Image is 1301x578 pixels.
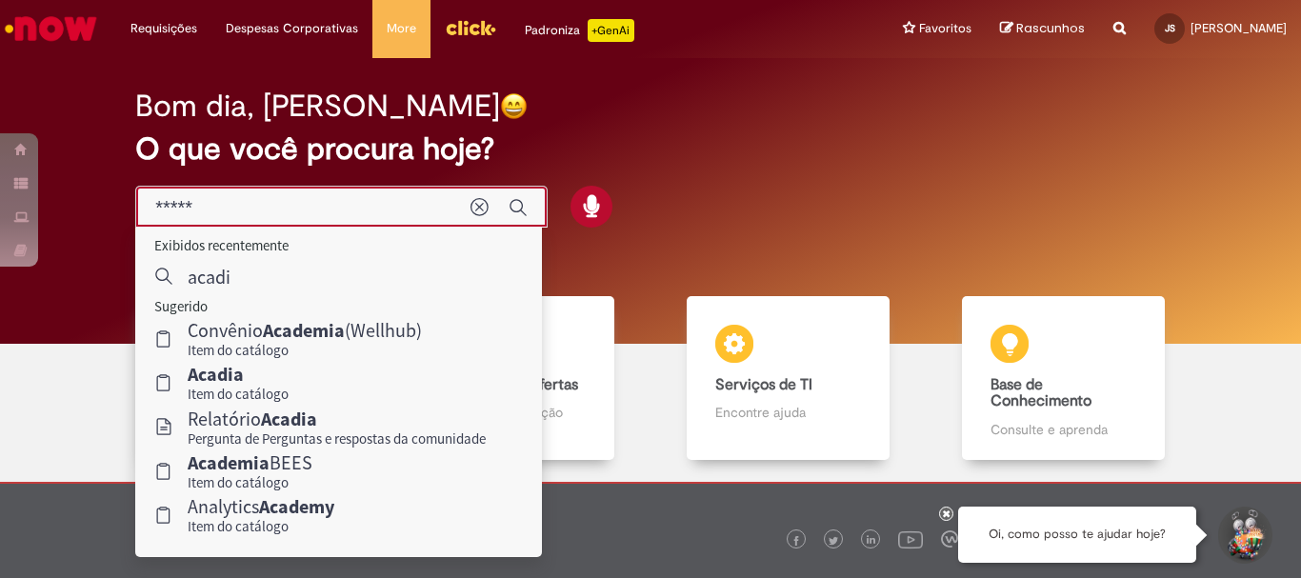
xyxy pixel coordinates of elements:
p: Consulte e aprenda [991,420,1135,439]
span: Requisições [130,19,197,38]
a: Base de Conhecimento Consulte e aprenda [926,296,1201,461]
img: click_logo_yellow_360x200.png [445,13,496,42]
img: logo_footer_linkedin.png [867,535,876,547]
div: Oi, como posso te ajudar hoje? [958,507,1196,563]
b: Serviços de TI [715,375,812,394]
img: logo_footer_facebook.png [791,536,801,546]
span: JS [1165,22,1175,34]
p: +GenAi [588,19,634,42]
a: Rascunhos [1000,20,1085,38]
h2: O que você procura hoje? [135,132,1166,166]
img: happy-face.png [500,92,528,120]
a: Serviços de TI Encontre ajuda [650,296,926,461]
button: Iniciar Conversa de Suporte [1215,507,1272,564]
span: Favoritos [919,19,971,38]
span: [PERSON_NAME] [1191,20,1287,36]
h2: Bom dia, [PERSON_NAME] [135,90,500,123]
img: logo_footer_youtube.png [898,527,923,551]
img: ServiceNow [2,10,100,48]
p: Encontre ajuda [715,403,860,422]
span: Rascunhos [1016,19,1085,37]
div: Padroniza [525,19,634,42]
a: Tirar dúvidas Tirar dúvidas com Lupi Assist e Gen Ai [100,296,375,461]
img: logo_footer_twitter.png [829,536,838,546]
b: Base de Conhecimento [991,375,1091,411]
img: logo_footer_workplace.png [941,530,958,548]
span: More [387,19,416,38]
span: Despesas Corporativas [226,19,358,38]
